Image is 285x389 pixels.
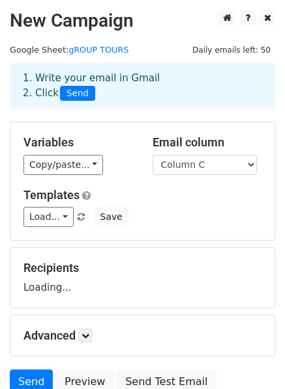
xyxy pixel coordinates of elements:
[23,329,262,343] h5: Advanced
[23,135,133,150] h5: Variables
[10,10,275,32] h2: New Campaign
[23,261,262,275] h5: Recipients
[60,86,95,101] span: Send
[23,155,103,175] a: Copy/paste...
[13,71,272,101] div: 1. Write your email in Gmail 2. Click
[23,188,80,202] a: Templates
[10,45,128,55] small: Google Sheet:
[153,135,262,150] h5: Email column
[94,207,128,227] button: Save
[23,261,262,295] div: Loading...
[23,207,74,227] a: Load...
[220,327,285,389] iframe: Chat Widget
[68,45,128,55] a: gROUP TOURS
[188,45,275,55] a: Daily emails left: 50
[188,43,275,57] span: Daily emails left: 50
